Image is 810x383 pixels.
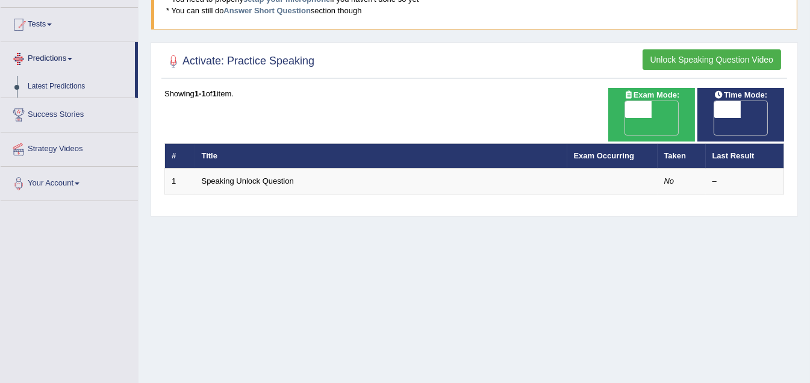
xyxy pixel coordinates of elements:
[658,143,706,169] th: Taken
[1,8,138,38] a: Tests
[1,42,135,72] a: Predictions
[712,176,777,187] div: –
[213,89,217,98] b: 1
[195,143,567,169] th: Title
[164,88,784,99] div: Showing of item.
[1,132,138,163] a: Strategy Videos
[165,143,195,169] th: #
[664,176,674,185] em: No
[608,88,695,142] div: Show exams occurring in exams
[202,176,294,185] a: Speaking Unlock Question
[195,89,206,98] b: 1-1
[619,89,684,101] span: Exam Mode:
[709,89,772,101] span: Time Mode:
[643,49,781,70] button: Unlock Speaking Question Video
[22,76,135,98] a: Latest Predictions
[164,52,314,70] h2: Activate: Practice Speaking
[223,6,310,15] a: Answer Short Question
[1,98,138,128] a: Success Stories
[165,169,195,194] td: 1
[706,143,784,169] th: Last Result
[1,167,138,197] a: Your Account
[574,151,634,160] a: Exam Occurring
